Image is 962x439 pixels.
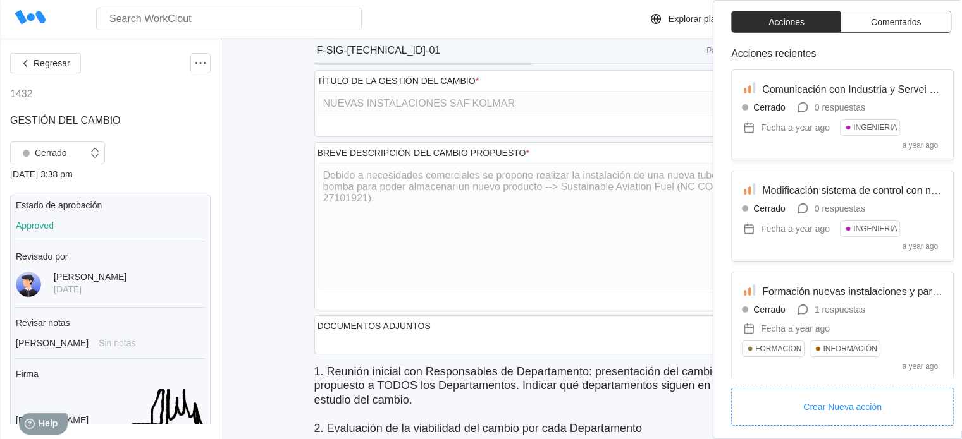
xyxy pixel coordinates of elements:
[732,11,841,32] button: Acciones
[902,242,938,251] div: a year ago
[54,272,126,282] div: [PERSON_NAME]
[54,284,126,294] div: [DATE]
[648,11,779,27] a: Explorar plantillas
[669,14,739,24] div: Explorar plantillas
[815,102,865,112] div: 0 respuestas
[318,91,756,116] input: Type here...
[10,53,81,73] button: Regresar
[16,272,41,297] img: user-5.png
[16,338,89,348] div: [PERSON_NAME]
[10,115,121,126] span: GESTIÓN DEL CAMBIO
[16,369,205,379] div: Firma
[753,203,786,213] div: Cerrado
[853,224,897,233] div: INGENIERIA
[731,48,954,59] div: Acciones recientes
[99,338,135,348] div: Sin notas
[841,11,951,32] button: Comentarios
[753,304,786,315] div: Cerrado
[853,123,897,132] div: INGENIERIA
[902,362,938,371] div: a year ago
[34,59,70,68] span: Regresar
[705,46,737,55] div: Página 1
[803,402,882,411] span: Crear Nueva acción
[17,144,67,162] div: Cerrado
[731,171,954,262] a: Modificación sistema de control con nuevas instalaciones y calibración contadoresCerrado0 respues...
[10,88,33,100] div: 1432
[16,318,205,328] div: Revisar notas
[318,163,756,289] textarea: Debido a necesidades comerciales se propone realizar la instalación de una nueva tubería y bomba ...
[761,224,830,234] div: Fecha a year ago
[753,102,786,112] div: Cerrado
[823,344,877,353] div: INFORMACIÓN
[10,169,211,179] div: [DATE] 3:38 pm
[815,304,865,315] div: 1 respuestas
[731,272,954,382] a: Formación nuevas instalaciones y particularidades del productoCerrado1 respuestasFecha a year ago...
[318,76,479,86] div: TÍTULO DE LA GESTIÓN DEL CAMBIO
[731,69,954,160] a: Comunicación con Industria y Servei Hidrocarburs con la memoria de proyecto para legalizaciónCerr...
[96,8,362,30] input: Search WorkClout
[871,18,921,27] span: Comentarios
[902,141,938,150] div: a year ago
[755,344,801,353] div: FORMACION
[16,251,205,262] div: Revisado por
[318,148,529,158] div: BREVE DESCRIPCIÓN DEL CAMBIO PROPUESTO
[318,321,431,331] div: DOCUMENTOS ADJUNTOS
[16,200,205,210] div: Estado de aprobación
[16,220,205,231] div: Approved
[761,323,830,334] div: Fecha a year ago
[768,18,805,27] span: Acciones
[731,388,954,426] button: Crear Nueva acción
[317,45,441,56] div: F-SIG-[TECHNICAL_ID]-01
[815,203,865,213] div: 0 respuestas
[761,123,830,133] div: Fecha a year ago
